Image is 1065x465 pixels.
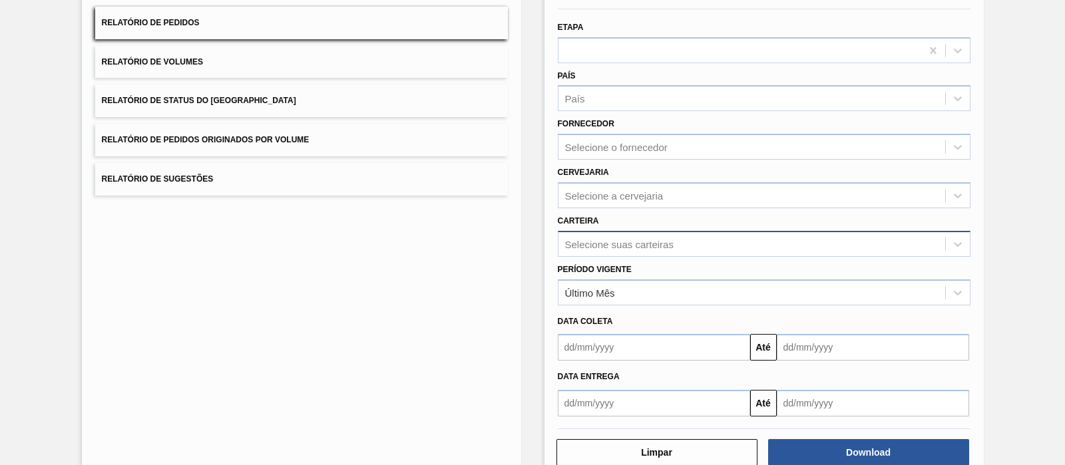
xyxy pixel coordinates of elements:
[565,190,664,201] div: Selecione a cervejaria
[777,390,969,416] input: dd/mm/yyyy
[558,71,576,80] label: País
[95,46,508,78] button: Relatório de Volumes
[95,124,508,156] button: Relatório de Pedidos Originados por Volume
[558,390,750,416] input: dd/mm/yyyy
[558,23,584,32] label: Etapa
[558,216,599,226] label: Carteira
[102,174,214,184] span: Relatório de Sugestões
[95,7,508,39] button: Relatório de Pedidos
[565,142,668,153] div: Selecione o fornecedor
[777,334,969,361] input: dd/mm/yyyy
[750,390,777,416] button: Até
[102,18,200,27] span: Relatório de Pedidos
[102,135,310,144] span: Relatório de Pedidos Originados por Volume
[558,334,750,361] input: dd/mm/yyyy
[102,96,296,105] span: Relatório de Status do [GEOGRAPHIC_DATA]
[95,163,508,196] button: Relatório de Sugestões
[558,119,614,128] label: Fornecedor
[565,93,585,104] div: País
[565,238,674,249] div: Selecione suas carteiras
[750,334,777,361] button: Até
[95,84,508,117] button: Relatório de Status do [GEOGRAPHIC_DATA]
[558,168,609,177] label: Cervejaria
[558,265,632,274] label: Período Vigente
[565,287,615,298] div: Último Mês
[102,57,203,67] span: Relatório de Volumes
[558,317,613,326] span: Data coleta
[558,372,620,381] span: Data entrega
